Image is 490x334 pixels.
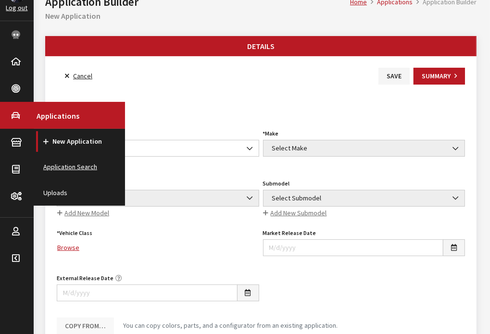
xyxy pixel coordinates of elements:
button: Open date picker [443,239,465,256]
span: Applications [32,111,79,121]
span: Select Make [263,140,465,157]
input: M/d/yyyy [57,285,238,301]
span: Select Submodel [263,190,465,207]
h2: New Application [45,10,477,22]
input: M/d/yyyy [263,239,444,256]
a: New Application [34,129,125,154]
a: Application Search [34,154,125,180]
button: Summary [414,68,465,85]
a: Cancel [57,68,101,85]
button: Open date picker [237,285,259,301]
a: Log out [6,3,28,12]
span: Select Year [57,140,259,157]
button: Details [46,37,476,56]
span: Select Model [63,193,253,203]
label: Market Release Date [263,229,316,237]
label: Make [263,129,279,138]
span: Select Submodel [269,193,459,203]
label: Vehicle Class [57,229,92,237]
span: Select Model [57,190,259,207]
a: Browse [57,239,259,256]
label: Submodel [263,179,290,188]
a: Uploads [34,180,125,206]
button: Save [378,68,410,85]
span: Select Year [63,143,253,153]
small: You can copy colors, parts, and a configurator from an existing application. [123,321,338,331]
label: External Release Date [57,274,113,283]
h2: Main Info [57,108,465,122]
span: Select Make [269,143,459,153]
